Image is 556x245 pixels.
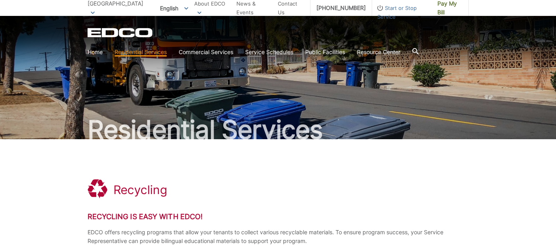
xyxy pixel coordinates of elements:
[357,48,400,56] a: Resource Center
[88,212,203,221] strong: Recycling is Easy with EDCO!
[115,48,167,56] a: Residential Services
[113,183,167,197] h1: Recycling
[245,48,293,56] a: Service Schedules
[88,28,154,37] a: EDCD logo. Return to the homepage.
[88,48,103,56] a: Home
[305,48,345,56] a: Public Facilities
[154,2,194,15] span: English
[179,48,233,56] a: Commercial Services
[88,117,469,142] h2: Residential Services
